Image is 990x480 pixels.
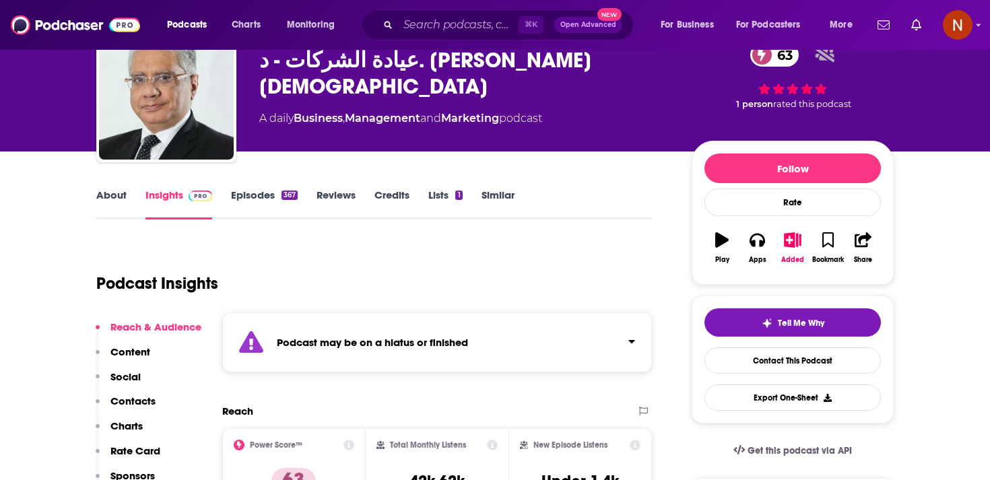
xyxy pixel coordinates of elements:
[750,43,799,67] a: 63
[110,395,156,407] p: Contacts
[854,256,872,264] div: Share
[110,419,143,432] p: Charts
[110,370,141,383] p: Social
[715,256,729,264] div: Play
[158,14,224,36] button: open menu
[374,188,409,219] a: Credits
[420,112,441,125] span: and
[441,112,499,125] a: Marketing
[317,188,356,219] a: Reviews
[810,224,845,272] button: Bookmark
[533,440,607,450] h2: New Episode Listens
[110,345,150,358] p: Content
[282,191,298,200] div: 367
[222,405,253,417] h2: Reach
[651,14,731,36] button: open menu
[820,14,869,36] button: open menu
[96,370,141,395] button: Social
[96,395,156,419] button: Contacts
[943,10,972,40] span: Logged in as AdelNBM
[287,15,335,34] span: Monitoring
[812,256,844,264] div: Bookmark
[232,15,261,34] span: Charts
[519,16,543,34] span: ⌘ K
[96,345,150,370] button: Content
[775,224,810,272] button: Added
[374,9,647,40] div: Search podcasts, credits, & more...
[96,320,201,345] button: Reach & Audience
[943,10,972,40] button: Show profile menu
[294,112,343,125] a: Business
[704,224,739,272] button: Play
[704,188,881,216] div: Rate
[345,112,420,125] a: Management
[96,273,218,294] h1: Podcast Insights
[906,13,927,36] a: Show notifications dropdown
[661,15,714,34] span: For Business
[222,312,652,372] section: Click to expand status details
[736,15,801,34] span: For Podcasters
[773,99,851,109] span: rated this podcast
[277,14,352,36] button: open menu
[554,17,622,33] button: Open AdvancedNew
[96,444,160,469] button: Rate Card
[110,444,160,457] p: Rate Card
[704,347,881,374] a: Contact This Podcast
[781,256,804,264] div: Added
[428,188,462,219] a: Lists1
[748,445,852,456] span: Get this podcast via API
[110,320,201,333] p: Reach & Audience
[749,256,766,264] div: Apps
[762,318,772,329] img: tell me why sparkle
[692,34,894,118] div: 63 1 personrated this podcast
[597,8,622,21] span: New
[872,13,895,36] a: Show notifications dropdown
[723,434,863,467] a: Get this podcast via API
[704,153,881,183] button: Follow
[764,43,799,67] span: 63
[739,224,774,272] button: Apps
[167,15,207,34] span: Podcasts
[250,440,302,450] h2: Power Score™
[943,10,972,40] img: User Profile
[390,440,466,450] h2: Total Monthly Listens
[259,110,542,127] div: A daily podcast
[343,112,345,125] span: ,
[231,188,298,219] a: Episodes367
[482,188,515,219] a: Similar
[11,12,140,38] img: Podchaser - Follow, Share and Rate Podcasts
[727,14,820,36] button: open menu
[704,308,881,337] button: tell me why sparkleTell Me Why
[223,14,269,36] a: Charts
[830,15,853,34] span: More
[145,188,212,219] a: InsightsPodchaser Pro
[846,224,881,272] button: Share
[736,99,773,109] span: 1 person
[189,191,212,201] img: Podchaser Pro
[96,419,143,444] button: Charts
[704,384,881,411] button: Export One-Sheet
[99,25,234,160] img: عيادة الشركات - د. إيهاب مسلم
[455,191,462,200] div: 1
[778,318,824,329] span: Tell Me Why
[398,14,519,36] input: Search podcasts, credits, & more...
[277,336,468,349] strong: Podcast may be on a hiatus or finished
[560,22,616,28] span: Open Advanced
[96,188,127,219] a: About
